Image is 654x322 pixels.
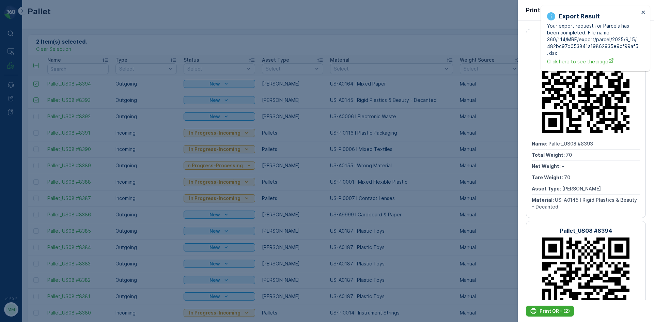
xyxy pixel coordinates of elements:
[564,174,570,180] span: 70
[532,197,638,210] span: US-A0145 I Rigid Plastics & Beauty - Decanted
[641,10,646,16] button: close
[562,163,564,169] span: -
[560,227,612,235] p: Pallet_US08 #8394
[566,152,572,158] span: 70
[547,58,639,65] a: Click here to see the page
[532,197,555,203] span: Material :
[532,186,562,191] span: Asset Type :
[540,308,570,315] p: Print QR - (2)
[547,22,639,57] p: Your export request for Parcels has been completed. File name: 360/114/MRF/export/parcel/2025/9_1...
[532,163,562,169] span: Net Weight :
[526,5,550,15] p: Print QR
[526,306,574,317] button: Print QR - (2)
[548,141,593,147] span: Pallet_US08 #8393
[532,174,564,180] span: Tare Weight :
[532,141,548,147] span: Name :
[559,12,600,21] p: Export Result
[562,186,601,191] span: [PERSON_NAME]
[532,152,566,158] span: Total Weight :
